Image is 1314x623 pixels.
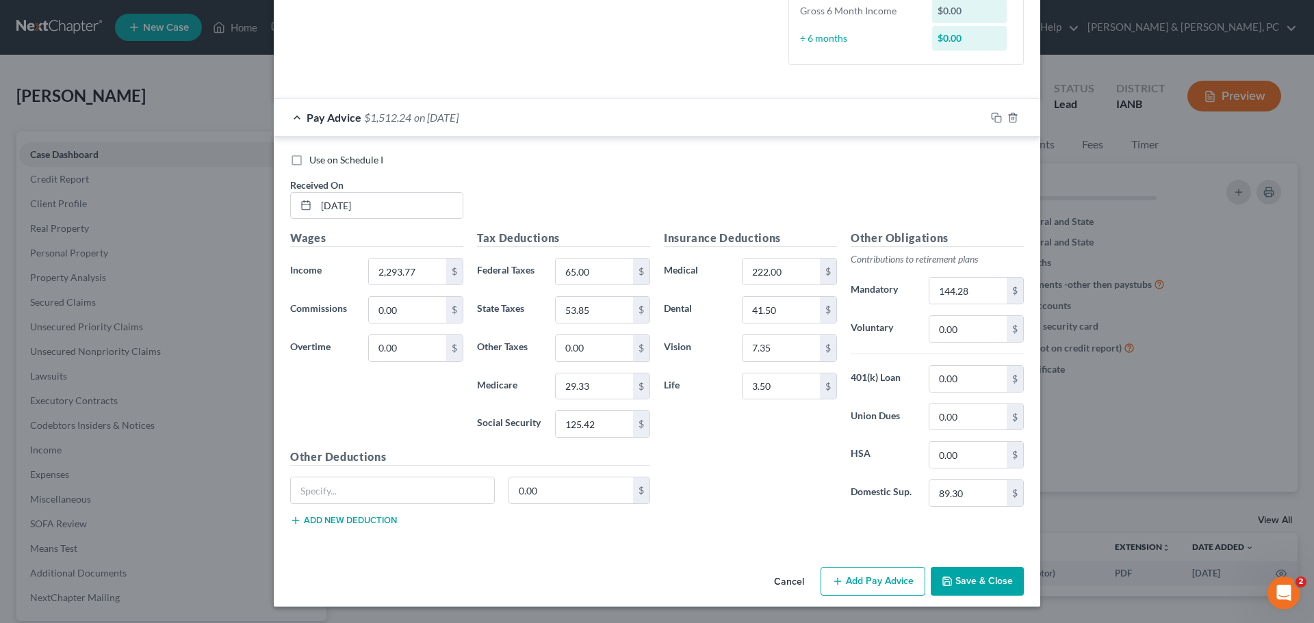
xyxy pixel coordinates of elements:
div: $ [633,335,649,361]
input: 0.00 [929,278,1007,304]
div: $ [820,259,836,284]
div: $ [633,411,649,437]
input: 0.00 [509,477,634,503]
h5: Other Obligations [851,230,1024,247]
div: $ [633,297,649,323]
label: Medical [657,258,735,285]
input: 0.00 [743,259,820,284]
div: $ [446,259,463,284]
span: on [DATE] [414,111,459,124]
span: $1,512.24 [364,111,411,124]
div: $ [1007,366,1023,392]
div: $ [1007,480,1023,506]
div: $ [820,373,836,399]
div: $ [446,297,463,323]
label: Social Security [470,410,548,438]
div: $ [446,335,463,361]
div: $ [1007,404,1023,430]
label: HSA [844,441,922,468]
span: 2 [1296,576,1306,587]
div: $ [1007,278,1023,304]
p: Contributions to retirement plans [851,252,1024,266]
label: Union Dues [844,403,922,431]
label: State Taxes [470,296,548,323]
input: 0.00 [929,366,1007,392]
label: Mandatory [844,277,922,304]
span: Pay Advice [307,111,361,124]
input: 0.00 [556,411,633,437]
input: 0.00 [556,335,633,361]
input: 0.00 [929,316,1007,342]
span: Use on Schedule I [309,154,383,165]
input: 0.00 [929,442,1007,468]
div: ÷ 6 months [793,31,925,45]
button: Save & Close [931,567,1024,596]
input: 0.00 [743,335,820,361]
span: Received On [290,179,344,191]
label: Medicare [470,373,548,400]
input: 0.00 [556,373,633,399]
div: $ [633,259,649,284]
input: 0.00 [743,373,820,399]
div: $ [1007,316,1023,342]
input: 0.00 [929,404,1007,430]
label: Dental [657,296,735,323]
label: Commissions [283,296,361,323]
input: MM/DD/YYYY [316,193,463,219]
label: Federal Taxes [470,258,548,285]
div: $0.00 [932,26,1007,51]
div: $ [820,297,836,323]
input: 0.00 [369,297,446,323]
input: 0.00 [556,297,633,323]
input: 0.00 [743,297,820,323]
h5: Insurance Deductions [664,230,837,247]
button: Add new deduction [290,515,397,526]
input: Specify... [291,477,494,503]
input: 0.00 [369,335,446,361]
input: 0.00 [556,259,633,284]
label: Overtime [283,334,361,362]
input: 0.00 [929,480,1007,506]
span: Income [290,264,322,276]
h5: Tax Deductions [477,230,650,247]
div: $ [1007,442,1023,468]
input: 0.00 [369,259,446,284]
div: $ [633,373,649,399]
div: $ [633,477,649,503]
label: Life [657,373,735,400]
iframe: Intercom live chat [1267,576,1300,609]
label: 401(k) Loan [844,365,922,393]
h5: Other Deductions [290,449,650,466]
div: $ [820,335,836,361]
div: Gross 6 Month Income [793,4,925,18]
label: Voluntary [844,315,922,343]
label: Vision [657,334,735,362]
h5: Wages [290,230,463,247]
label: Other Taxes [470,334,548,362]
button: Add Pay Advice [821,567,925,596]
button: Cancel [763,568,815,596]
label: Domestic Sup. [844,479,922,507]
